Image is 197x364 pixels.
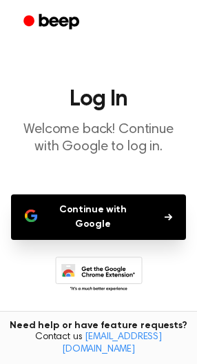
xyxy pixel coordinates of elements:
[11,121,186,156] p: Welcome back! Continue with Google to log in.
[62,332,162,354] a: [EMAIL_ADDRESS][DOMAIN_NAME]
[11,88,186,110] h1: Log In
[11,194,186,240] button: Continue with Google
[14,9,92,36] a: Beep
[8,332,189,356] span: Contact us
